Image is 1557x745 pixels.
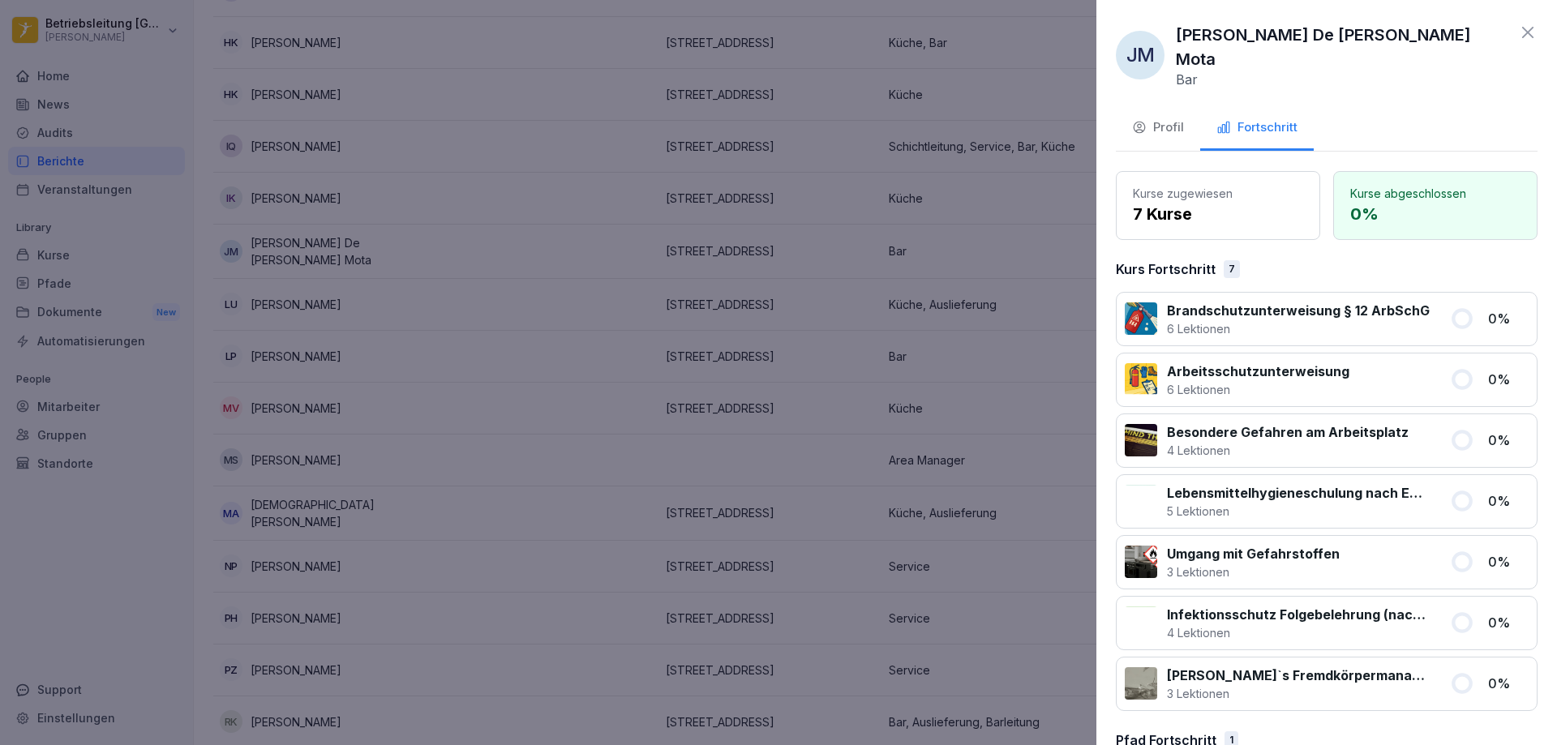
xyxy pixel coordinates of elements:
[1167,442,1409,459] p: 4 Lektionen
[1200,107,1314,151] button: Fortschritt
[1167,422,1409,442] p: Besondere Gefahren am Arbeitsplatz
[1167,483,1430,503] p: Lebensmittelhygieneschulung nach EU-Verordnung (EG) Nr. 852 / 2004
[1167,666,1430,685] p: [PERSON_NAME]`s Fremdkörpermanagement
[1350,202,1521,226] p: 0 %
[1167,685,1430,702] p: 3 Lektionen
[1132,118,1184,137] div: Profil
[1133,185,1303,202] p: Kurse zugewiesen
[1488,370,1529,389] p: 0 %
[1167,624,1430,641] p: 4 Lektionen
[1167,544,1340,563] p: Umgang mit Gefahrstoffen
[1167,301,1430,320] p: Brandschutzunterweisung § 12 ArbSchG
[1488,613,1529,632] p: 0 %
[1488,309,1529,328] p: 0 %
[1224,260,1240,278] div: 7
[1176,71,1198,88] p: Bar
[1167,320,1430,337] p: 6 Lektionen
[1116,107,1200,151] button: Profil
[1176,23,1510,71] p: [PERSON_NAME] De [PERSON_NAME] Mota
[1167,605,1430,624] p: Infektionsschutz Folgebelehrung (nach §43 IfSG)
[1167,381,1349,398] p: 6 Lektionen
[1488,430,1529,450] p: 0 %
[1216,118,1297,137] div: Fortschritt
[1488,674,1529,693] p: 0 %
[1167,503,1430,520] p: 5 Lektionen
[1167,362,1349,381] p: Arbeitsschutzunterweisung
[1116,259,1216,279] p: Kurs Fortschritt
[1488,552,1529,572] p: 0 %
[1133,202,1303,226] p: 7 Kurse
[1116,31,1165,79] div: JM
[1350,185,1521,202] p: Kurse abgeschlossen
[1167,563,1340,580] p: 3 Lektionen
[1488,491,1529,511] p: 0 %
